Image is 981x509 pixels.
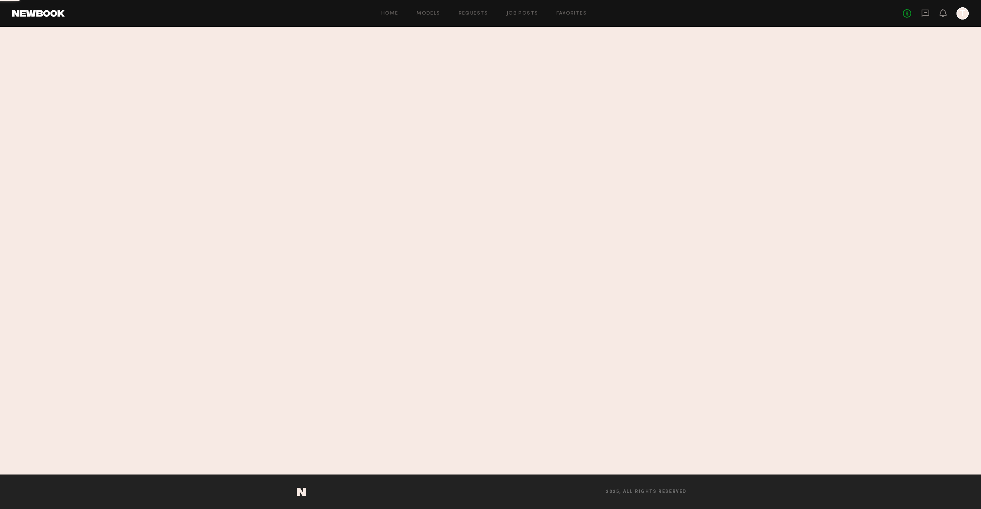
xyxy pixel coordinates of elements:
[507,11,538,16] a: Job Posts
[417,11,440,16] a: Models
[956,7,969,20] a: T
[459,11,488,16] a: Requests
[381,11,399,16] a: Home
[606,489,687,494] span: 2025, all rights reserved
[556,11,587,16] a: Favorites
